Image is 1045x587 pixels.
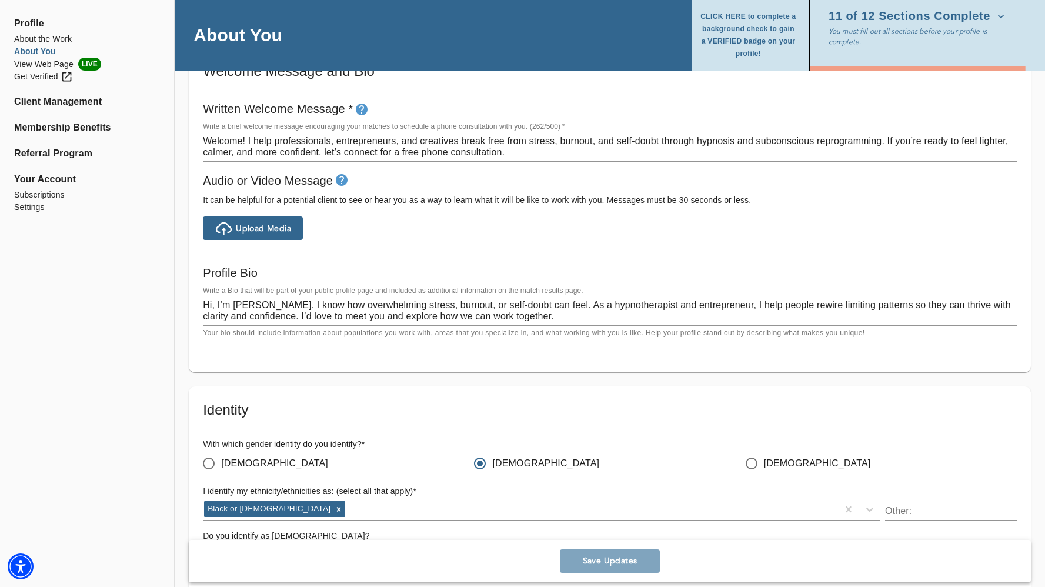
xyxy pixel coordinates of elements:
[203,62,1017,81] h5: Welcome Message and Bio
[829,26,1012,47] p: You must fill out all sections before your profile is complete.
[14,146,160,161] a: Referral Program
[699,11,797,60] span: CLICK HERE to complete a background check to gain a VERIFIED badge on your profile!
[14,71,73,83] div: Get Verified
[203,485,880,498] h6: I identify my ethnicity/ethnicities as: (select all that apply) *
[764,456,871,471] span: [DEMOGRAPHIC_DATA]
[203,124,565,131] label: Write a brief welcome message encouraging your matches to schedule a phone consultation with you....
[14,172,160,186] span: Your Account
[203,299,1017,322] textarea: Hi, I’m [PERSON_NAME]. I know how overwhelming stress, burnout, or self-doubt can feel. As a hypn...
[203,135,1017,158] textarea: Welcome! I help professionals, entrepreneurs, and creatives break free from stress, burnout, and ...
[14,16,160,31] span: Profile
[203,216,303,240] button: Upload Media
[203,288,583,295] label: Write a Bio that will be part of your public profile page and included as additional information ...
[221,456,328,471] span: [DEMOGRAPHIC_DATA]
[236,223,291,234] span: Upload Media
[78,58,101,71] span: LIVE
[203,401,1017,419] h5: Identity
[333,171,350,189] button: tooltip
[14,71,160,83] a: Get Verified
[203,530,1017,543] h6: Do you identify as [DEMOGRAPHIC_DATA]?
[203,438,1017,451] h6: With which gender identity do you identify? *
[203,194,1017,207] h6: It can be helpful for a potential client to see or hear you as a way to learn what it will be lik...
[203,328,1017,339] p: Your bio should include information about populations you work with, areas that you specialize in...
[829,7,1009,26] button: 11 of 12 Sections Complete
[8,553,34,579] div: Accessibility Menu
[204,501,332,516] div: Black or [DEMOGRAPHIC_DATA]
[699,7,802,64] button: CLICK HERE to complete a background check to gain a VERIFIED badge on your profile!
[829,11,1004,22] span: 11 of 12 Sections Complete
[193,24,282,46] h4: About You
[492,456,599,471] span: [DEMOGRAPHIC_DATA]
[14,58,160,71] li: View Web Page
[14,45,160,58] a: About You
[14,189,160,201] a: Subscriptions
[203,99,1017,119] h6: Written Welcome Message *
[14,121,160,135] a: Membership Benefits
[14,95,160,109] a: Client Management
[14,58,160,71] a: View Web PageLIVE
[14,33,160,45] a: About the Work
[14,201,160,214] a: Settings
[203,171,333,190] h6: Audio or Video Message
[203,264,1017,282] h6: Profile Bio
[353,101,370,118] button: tooltip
